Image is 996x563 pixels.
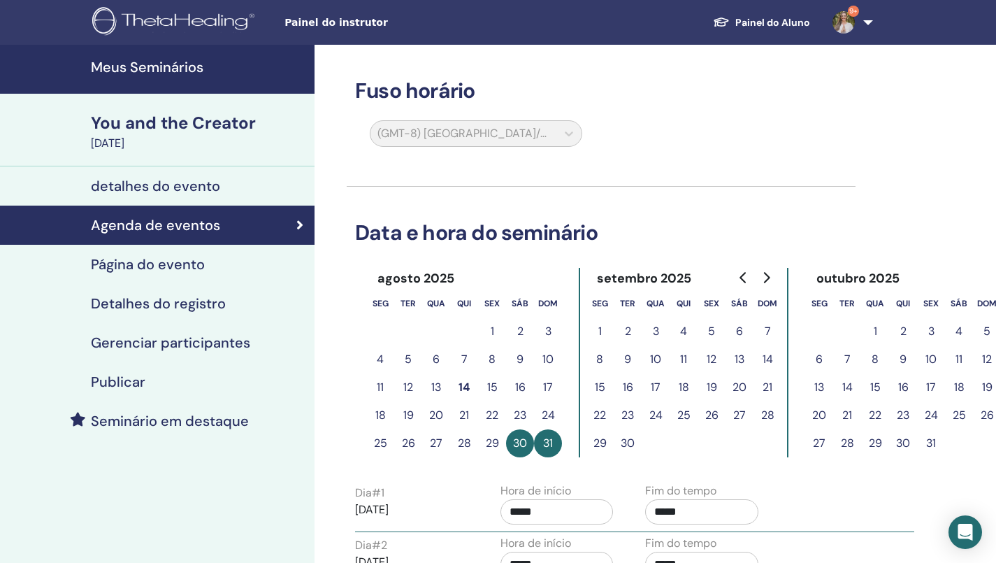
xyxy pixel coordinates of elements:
button: 13 [726,345,753,373]
button: 9 [614,345,642,373]
button: 5 [698,318,726,345]
h4: Página do evento [91,256,205,273]
th: quinta-feira [670,290,698,318]
button: 11 [670,345,698,373]
div: Open Intercom Messenger [948,515,982,549]
button: 21 [753,373,781,401]
button: 22 [861,401,889,429]
button: 1 [478,318,506,345]
button: 19 [394,401,422,429]
button: 27 [726,401,753,429]
button: 4 [945,318,973,345]
th: segunda-feira [805,290,833,318]
button: 12 [394,373,422,401]
th: quarta-feira [422,290,450,318]
img: default.jpg [832,11,855,34]
button: 11 [366,373,394,401]
button: 16 [506,373,534,401]
button: 6 [805,345,833,373]
button: 27 [805,429,833,457]
label: Fim do tempo [645,535,716,552]
a: You and the Creator[DATE] [82,111,315,152]
th: segunda-feira [586,290,614,318]
button: 3 [917,318,945,345]
th: sábado [506,290,534,318]
button: 3 [534,318,562,345]
th: domingo [753,290,781,318]
button: 30 [889,429,917,457]
button: 18 [670,373,698,401]
button: 28 [833,429,861,457]
button: 28 [753,401,781,429]
div: You and the Creator [91,111,306,135]
button: 23 [889,401,917,429]
th: sábado [945,290,973,318]
th: quarta-feira [861,290,889,318]
button: 6 [422,345,450,373]
th: sábado [726,290,753,318]
button: 14 [450,373,478,401]
button: 10 [917,345,945,373]
button: 6 [726,318,753,345]
button: 23 [614,401,642,429]
button: 12 [698,345,726,373]
button: 14 [753,345,781,373]
button: 28 [450,429,478,457]
img: logo.png [92,7,259,38]
h4: Seminário em destaque [91,413,249,429]
button: 26 [394,429,422,457]
button: 10 [534,345,562,373]
h4: Detalhes do registro [91,295,226,312]
button: 11 [945,345,973,373]
th: quinta-feira [889,290,917,318]
button: 1 [861,318,889,345]
button: 27 [422,429,450,457]
button: 5 [394,345,422,373]
div: agosto 2025 [366,268,466,290]
button: 15 [478,373,506,401]
th: sexta-feira [478,290,506,318]
th: terça-feira [614,290,642,318]
button: 21 [450,401,478,429]
button: 19 [698,373,726,401]
button: 9 [889,345,917,373]
button: 7 [833,345,861,373]
button: Go to next month [755,264,777,292]
button: 2 [614,318,642,345]
button: 17 [642,373,670,401]
div: [DATE] [91,135,306,152]
button: 30 [506,429,534,457]
p: [DATE] [355,501,468,518]
h3: Data e hora do seminário [347,220,856,245]
button: 4 [670,318,698,345]
button: 20 [805,401,833,429]
button: 24 [534,401,562,429]
button: 24 [917,401,945,429]
button: 26 [698,401,726,429]
th: terça-feira [394,290,422,318]
button: 8 [586,345,614,373]
span: 9+ [848,6,859,17]
button: 29 [478,429,506,457]
button: 25 [670,401,698,429]
span: Painel do instrutor [284,15,494,30]
button: 15 [586,373,614,401]
label: Hora de início [500,483,571,499]
div: setembro 2025 [586,268,703,290]
button: 2 [889,318,917,345]
button: 1 [586,318,614,345]
h4: Publicar [91,373,145,390]
div: outubro 2025 [805,268,911,290]
th: terça-feira [833,290,861,318]
button: 16 [889,373,917,401]
button: 17 [534,373,562,401]
button: 10 [642,345,670,373]
th: segunda-feira [366,290,394,318]
button: 16 [614,373,642,401]
button: 13 [422,373,450,401]
button: 22 [478,401,506,429]
button: 17 [917,373,945,401]
button: Go to previous month [732,264,755,292]
button: 25 [945,401,973,429]
button: 29 [861,429,889,457]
